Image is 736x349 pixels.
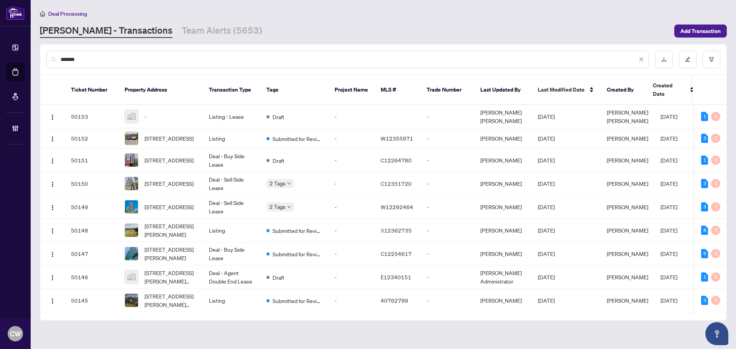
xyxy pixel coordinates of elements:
[381,203,413,210] span: W12292464
[660,180,677,187] span: [DATE]
[125,177,138,190] img: thumbnail-img
[40,11,45,16] span: home
[381,135,413,142] span: W12355971
[474,128,532,149] td: [PERSON_NAME]
[203,149,260,172] td: Deal - Buy Side Lease
[701,272,708,282] div: 1
[421,172,474,195] td: -
[607,180,648,187] span: [PERSON_NAME]
[273,297,322,305] span: Submitted for Review
[49,298,56,304] img: Logo
[538,113,555,120] span: [DATE]
[49,136,56,142] img: Logo
[474,75,532,105] th: Last Updated By
[65,149,118,172] td: 50151
[607,135,648,142] span: [PERSON_NAME]
[125,154,138,167] img: thumbnail-img
[674,25,727,38] button: Add Transaction
[421,128,474,149] td: -
[538,180,555,187] span: [DATE]
[203,172,260,195] td: Deal - Sell Side Lease
[260,75,329,105] th: Tags
[46,201,59,213] button: Logo
[660,250,677,257] span: [DATE]
[709,57,714,62] span: filter
[145,203,194,211] span: [STREET_ADDRESS]
[660,157,677,164] span: [DATE]
[125,110,138,123] img: thumbnail-img
[118,75,203,105] th: Property Address
[65,105,118,128] td: 50153
[701,112,708,121] div: 1
[701,226,708,235] div: 8
[711,156,720,165] div: 0
[125,224,138,237] img: thumbnail-img
[711,272,720,282] div: 0
[421,289,474,312] td: -
[287,182,291,185] span: down
[273,250,322,258] span: Submitted for Review
[329,128,375,149] td: -
[701,179,708,188] div: 3
[381,180,412,187] span: C12351720
[660,227,677,234] span: [DATE]
[329,172,375,195] td: -
[203,265,260,289] td: Deal - Agent Double End Lease
[711,112,720,121] div: 0
[65,289,118,312] td: 50145
[601,75,647,105] th: Created By
[46,224,59,236] button: Logo
[381,250,412,257] span: C12254617
[421,219,474,242] td: -
[474,289,532,312] td: [PERSON_NAME]
[46,154,59,166] button: Logo
[49,158,56,164] img: Logo
[203,219,260,242] td: Listing
[701,134,708,143] div: 3
[273,226,322,235] span: Submitted for Review
[49,205,56,211] img: Logo
[607,109,648,124] span: [PERSON_NAME] [PERSON_NAME]
[273,273,284,282] span: Draft
[474,242,532,265] td: [PERSON_NAME]
[145,134,194,143] span: [STREET_ADDRESS]
[46,247,59,260] button: Logo
[607,227,648,234] span: [PERSON_NAME]
[329,75,375,105] th: Project Name
[538,157,555,164] span: [DATE]
[421,195,474,219] td: -
[381,297,408,304] span: 40762799
[679,51,697,68] button: edit
[474,149,532,172] td: [PERSON_NAME]
[647,75,700,105] th: Created Date
[65,242,118,265] td: 50147
[381,157,412,164] span: C12264780
[125,294,138,307] img: thumbnail-img
[701,202,708,211] div: 3
[711,226,720,235] div: 0
[46,110,59,123] button: Logo
[701,296,708,305] div: 3
[6,6,25,20] img: logo
[711,179,720,188] div: 0
[46,271,59,283] button: Logo
[46,294,59,306] button: Logo
[46,177,59,190] button: Logo
[269,202,286,211] span: 2 Tags
[125,270,138,283] img: thumbnail-img
[660,297,677,304] span: [DATE]
[145,179,194,188] span: [STREET_ADDRESS]
[273,156,284,165] span: Draft
[538,85,585,94] span: Last Modified Date
[125,247,138,260] img: thumbnail-img
[10,328,21,339] span: CW
[474,105,532,128] td: [PERSON_NAME] [PERSON_NAME]
[145,156,194,164] span: [STREET_ADDRESS]
[145,245,197,262] span: [STREET_ADDRESS][PERSON_NAME]
[329,195,375,219] td: -
[182,24,262,38] a: Team Alerts (5653)
[203,195,260,219] td: Deal - Sell Side Lease
[329,265,375,289] td: -
[474,172,532,195] td: [PERSON_NAME]
[653,81,685,98] span: Created Date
